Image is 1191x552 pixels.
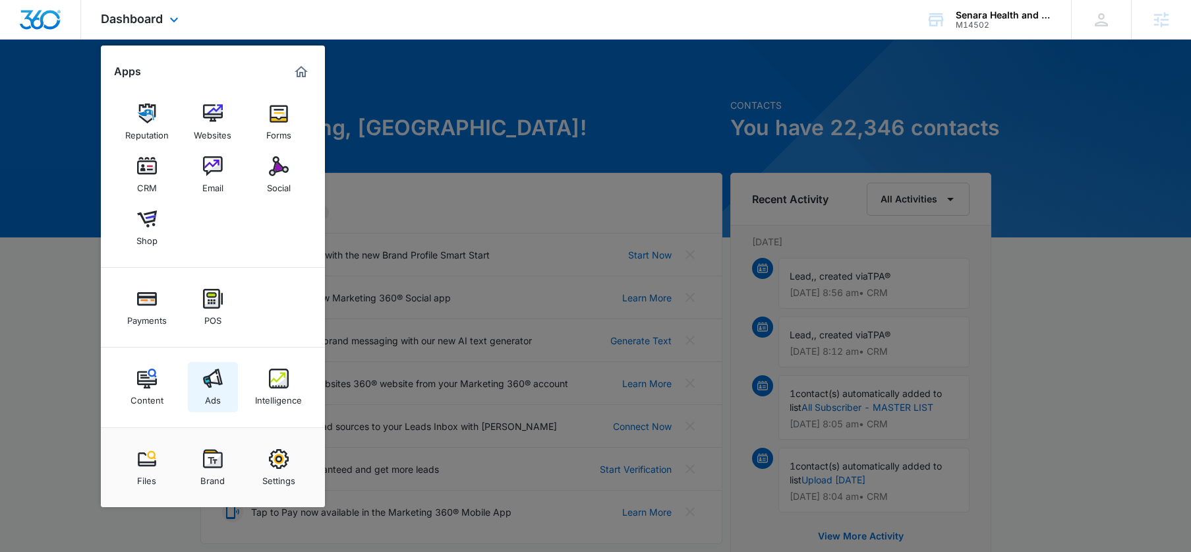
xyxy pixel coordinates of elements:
div: Domain Overview [50,78,118,86]
div: Files [137,469,156,486]
a: Email [188,150,238,200]
div: Intelligence [255,388,302,406]
span: Dashboard [101,12,163,26]
img: tab_keywords_by_traffic_grey.svg [131,77,142,87]
div: Shop [136,229,158,246]
div: account name [956,10,1052,20]
div: Reputation [125,123,169,140]
h2: Apps [114,65,141,78]
a: Forms [254,97,304,147]
a: Settings [254,443,304,493]
a: POS [188,282,238,332]
a: CRM [122,150,172,200]
a: Reputation [122,97,172,147]
img: logo_orange.svg [21,21,32,32]
a: Websites [188,97,238,147]
div: v 4.0.25 [37,21,65,32]
div: account id [956,20,1052,30]
div: Forms [266,123,291,140]
div: Payments [127,309,167,326]
a: Ads [188,362,238,412]
a: Intelligence [254,362,304,412]
div: Email [202,176,223,193]
a: Social [254,150,304,200]
img: website_grey.svg [21,34,32,45]
div: Content [131,388,163,406]
div: Brand [200,469,225,486]
div: POS [204,309,221,326]
a: Content [122,362,172,412]
div: Ads [205,388,221,406]
a: Payments [122,282,172,332]
a: Files [122,443,172,493]
img: tab_domain_overview_orange.svg [36,77,46,87]
a: Marketing 360® Dashboard [291,61,312,82]
div: Settings [262,469,295,486]
div: Websites [194,123,231,140]
div: Keywords by Traffic [146,78,222,86]
a: Shop [122,202,172,253]
div: Domain: [DOMAIN_NAME] [34,34,145,45]
div: Social [267,176,291,193]
a: Brand [188,443,238,493]
div: CRM [137,176,157,193]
